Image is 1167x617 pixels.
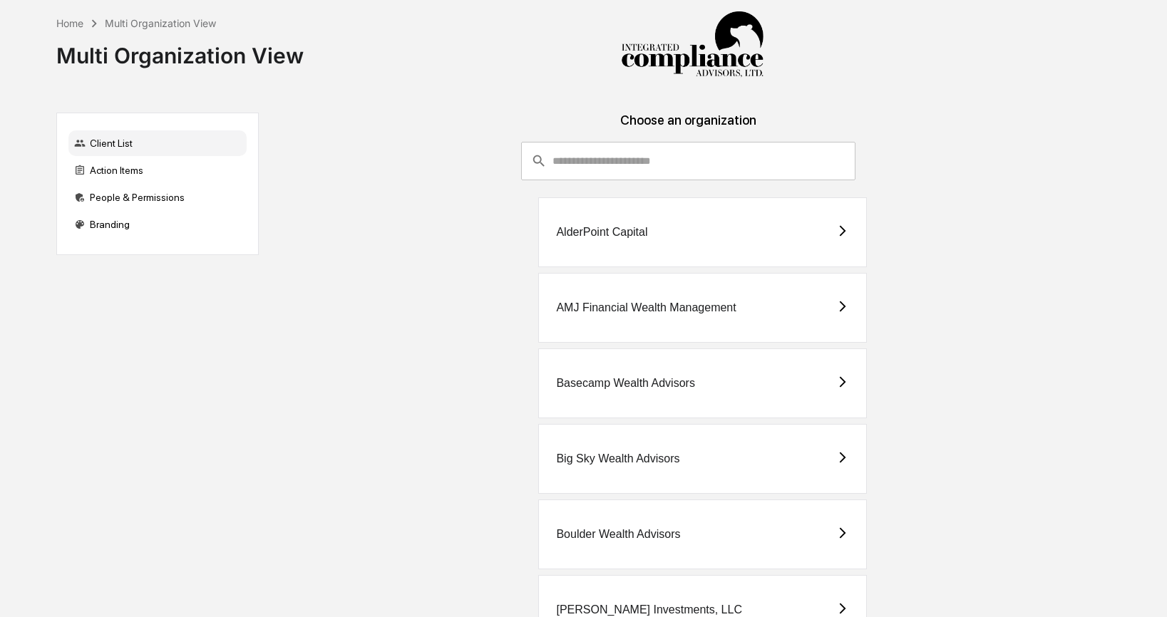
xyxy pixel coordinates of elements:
div: Branding [68,212,247,237]
div: People & Permissions [68,185,247,210]
div: Boulder Wealth Advisors [556,528,680,541]
div: Multi Organization View [105,17,216,29]
div: Big Sky Wealth Advisors [556,452,679,465]
div: Action Items [68,157,247,183]
div: Multi Organization View [56,31,304,68]
div: consultant-dashboard__filter-organizations-search-bar [521,142,855,180]
div: AMJ Financial Wealth Management [556,301,736,314]
div: Basecamp Wealth Advisors [556,377,694,390]
div: [PERSON_NAME] Investments, LLC [556,603,742,616]
div: Client List [68,130,247,156]
div: AlderPoint Capital [556,226,647,239]
div: Home [56,17,83,29]
div: Choose an organization [270,113,1106,142]
img: Integrated Compliance Advisors [621,11,764,78]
